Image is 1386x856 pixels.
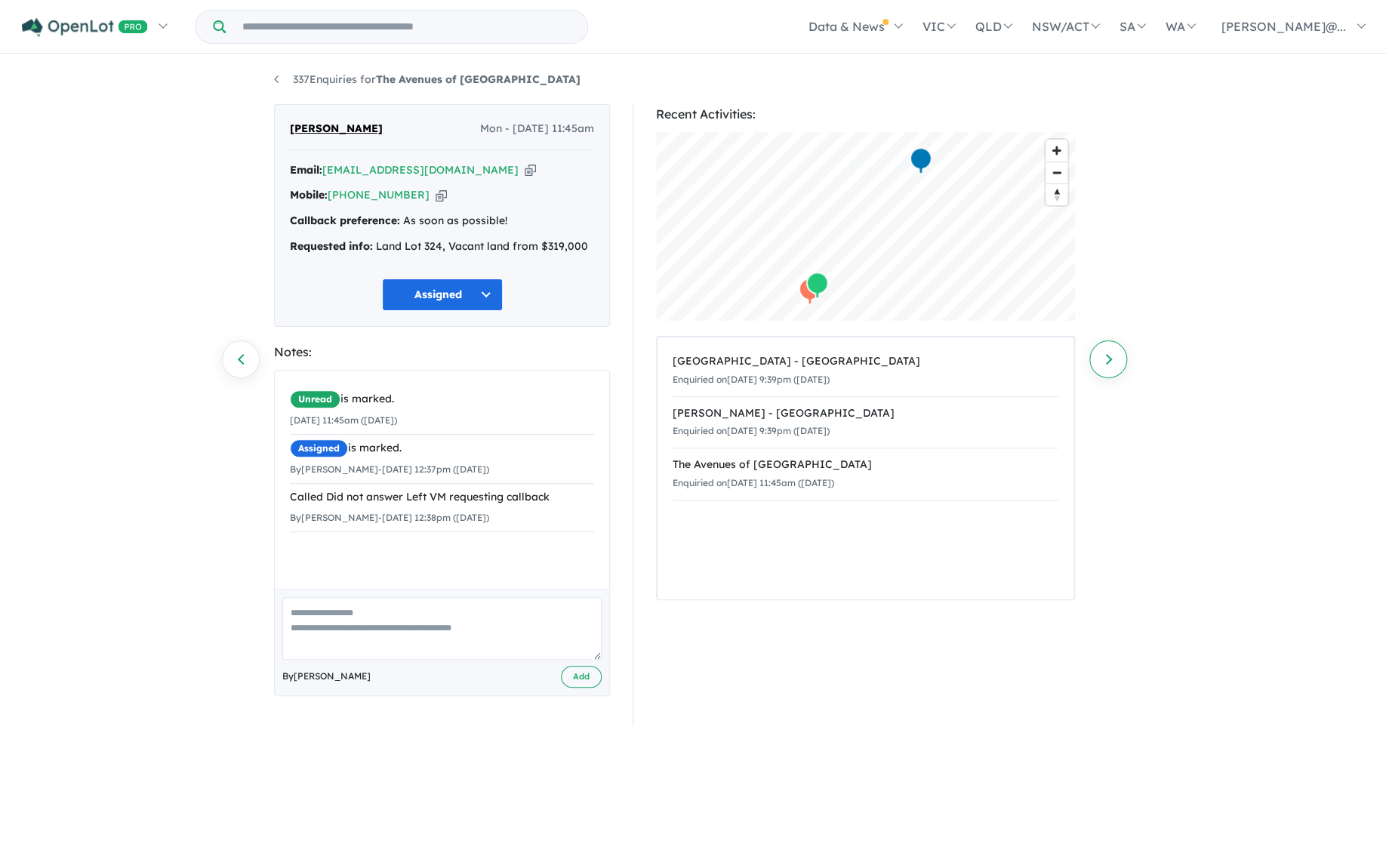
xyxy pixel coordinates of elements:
[290,390,340,408] span: Unread
[290,463,489,475] small: By [PERSON_NAME] - [DATE] 12:37pm ([DATE])
[656,132,1075,321] canvas: Map
[799,278,821,306] div: Map marker
[673,345,1058,397] a: [GEOGRAPHIC_DATA] - [GEOGRAPHIC_DATA]Enquiried on[DATE] 9:39pm ([DATE])
[290,238,594,256] div: Land Lot 324, Vacant land from $319,000
[673,405,1058,423] div: [PERSON_NAME] - [GEOGRAPHIC_DATA]
[673,448,1058,500] a: The Avenues of [GEOGRAPHIC_DATA]Enquiried on[DATE] 11:45am ([DATE])
[1046,183,1067,205] button: Reset bearing to north
[290,239,373,253] strong: Requested info:
[376,72,581,86] strong: The Avenues of [GEOGRAPHIC_DATA]
[290,439,594,457] div: is marked.
[480,120,594,138] span: Mon - [DATE] 11:45am
[274,342,610,362] div: Notes:
[282,669,371,684] span: By [PERSON_NAME]
[274,71,1112,89] nav: breadcrumb
[328,188,430,202] a: [PHONE_NUMBER]
[673,396,1058,449] a: [PERSON_NAME] - [GEOGRAPHIC_DATA]Enquiried on[DATE] 9:39pm ([DATE])
[806,272,829,300] div: Map marker
[673,425,830,436] small: Enquiried on [DATE] 9:39pm ([DATE])
[673,477,834,488] small: Enquiried on [DATE] 11:45am ([DATE])
[525,162,536,178] button: Copy
[290,214,400,227] strong: Callback preference:
[1046,140,1067,162] button: Zoom in
[910,147,932,175] div: Map marker
[382,279,503,311] button: Assigned
[22,18,148,37] img: Openlot PRO Logo White
[290,120,383,138] span: [PERSON_NAME]
[673,456,1058,474] div: The Avenues of [GEOGRAPHIC_DATA]
[436,187,447,203] button: Copy
[1221,19,1346,34] span: [PERSON_NAME]@...
[673,353,1058,371] div: [GEOGRAPHIC_DATA] - [GEOGRAPHIC_DATA]
[561,666,602,688] button: Add
[1046,162,1067,183] button: Zoom out
[290,188,328,202] strong: Mobile:
[290,414,397,426] small: [DATE] 11:45am ([DATE])
[229,11,584,43] input: Try estate name, suburb, builder or developer
[1046,184,1067,205] span: Reset bearing to north
[656,104,1075,125] div: Recent Activities:
[322,163,519,177] a: [EMAIL_ADDRESS][DOMAIN_NAME]
[290,439,348,457] span: Assigned
[673,374,830,385] small: Enquiried on [DATE] 9:39pm ([DATE])
[290,163,322,177] strong: Email:
[290,488,594,507] div: Called Did not answer Left VM requesting callback
[290,390,594,408] div: is marked.
[274,72,581,86] a: 337Enquiries forThe Avenues of [GEOGRAPHIC_DATA]
[290,512,489,523] small: By [PERSON_NAME] - [DATE] 12:38pm ([DATE])
[290,212,594,230] div: As soon as possible!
